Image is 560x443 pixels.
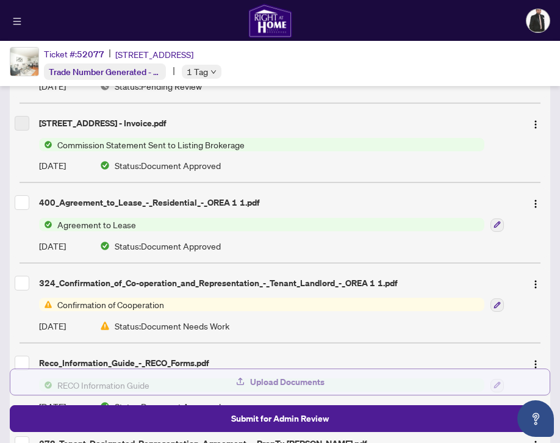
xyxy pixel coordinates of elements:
div: 400_Agreement_to_Lease_-_Residential_-_OREA 1 1.pdf [39,196,516,209]
img: Logo [531,279,540,289]
img: logo [248,4,292,38]
button: Logo [526,273,545,293]
button: Open asap [517,400,554,437]
img: Document Status [100,160,110,170]
img: Logo [531,199,540,209]
img: IMG-E12335261_1.jpg [10,48,38,76]
span: [DATE] [39,319,66,333]
span: [DATE] [39,239,66,253]
span: [STREET_ADDRESS] [115,48,193,61]
span: Agreement to Lease [52,218,141,231]
div: [STREET_ADDRESS] - Invoice.pdf [39,117,516,130]
span: down [210,69,217,75]
button: Logo [526,113,545,133]
img: Logo [531,120,540,129]
img: Document Status [100,241,110,251]
div: 324_Confirmation_of_Co-operation_and_Representation_-_Tenant_Landlord_-_OREA 1 1.pdf [39,276,516,290]
span: Submit for Admin Review [231,409,329,428]
img: Status Icon [39,138,52,151]
span: Trade Number Generated - Pending Information [49,66,231,77]
div: Ticket #: [44,47,104,61]
img: Status Icon [39,218,52,231]
img: Status Icon [39,298,52,311]
span: menu [13,17,21,26]
span: Confirmation of Cooperation [52,298,169,311]
span: Status: Document Approved [115,239,221,253]
span: [DATE] [39,159,66,172]
span: 52077 [77,49,104,60]
img: Profile Icon [526,9,550,32]
button: Logo [526,193,545,212]
button: Logo [526,353,545,373]
img: Document Status [100,321,110,331]
span: Commission Statement Sent to Listing Brokerage [52,138,249,151]
div: Reco_Information_Guide_-_RECO_Forms.pdf [39,356,516,370]
span: Upload Documents [250,372,325,392]
img: Logo [531,359,540,369]
span: Status: Document Approved [115,159,221,172]
span: 1 Tag [187,65,208,79]
button: Upload Documents [10,369,550,395]
button: Submit for Admin Review [10,405,550,432]
span: Status: Document Needs Work [115,319,229,333]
